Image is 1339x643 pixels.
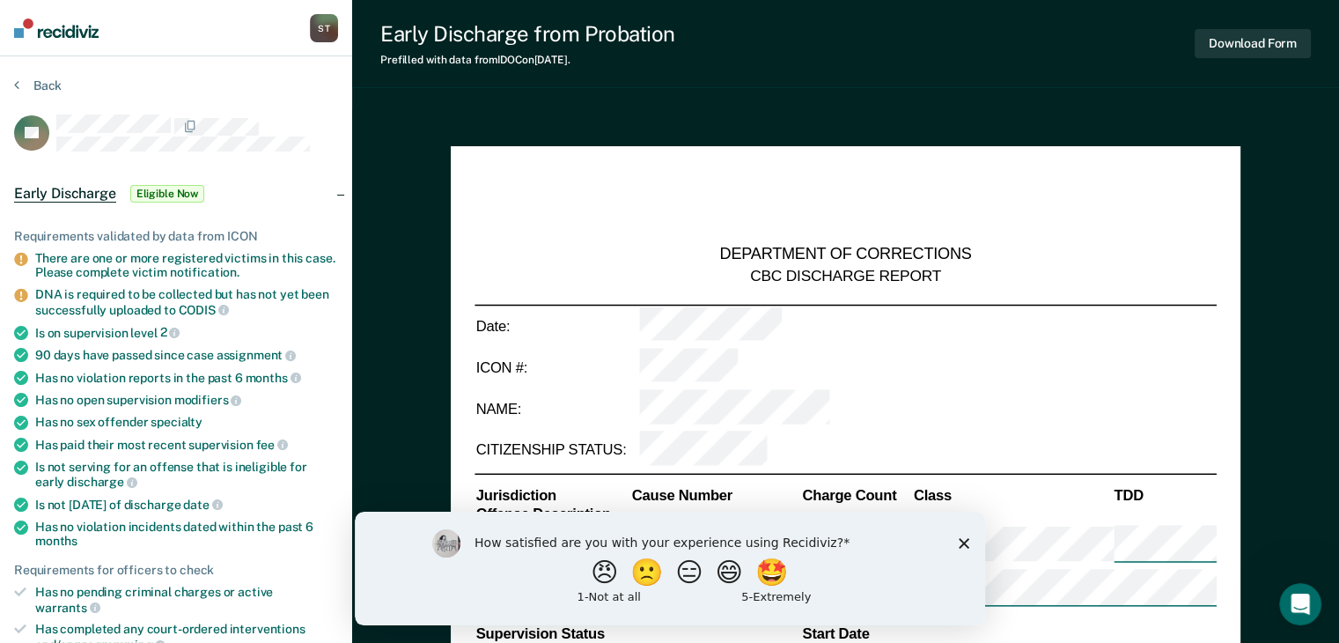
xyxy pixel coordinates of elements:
[35,601,100,615] span: warrants
[750,265,941,285] div: CBC DISCHARGE REPORT
[35,251,338,281] div: There are one or more registered victims in this case. Please complete victim notification.
[35,325,338,341] div: Is on supervision level
[35,415,338,430] div: Has no sex offender
[380,54,675,66] div: Prefilled with data from IDOC on [DATE] .
[310,14,338,42] div: S T
[801,485,912,505] th: Charge Count
[160,325,180,339] span: 2
[310,14,338,42] button: ST
[475,624,801,643] th: Supervision Status
[174,393,242,407] span: modifiers
[380,21,675,47] div: Early Discharge from Probation
[801,624,1217,643] th: Start Date
[1279,583,1321,625] iframe: Intercom live chat
[35,520,338,550] div: Has no violation incidents dated within the past 6
[355,512,985,625] iframe: Survey by Kim from Recidiviz
[475,388,637,430] td: NAME:
[35,370,338,386] div: Has no violation reports in the past 6
[67,475,137,489] span: discharge
[14,229,338,244] div: Requirements validated by data from ICON
[475,505,630,524] th: Offense Description
[14,78,62,93] button: Back
[35,347,338,363] div: 90 days have passed since case
[130,185,205,203] span: Eligible Now
[1113,485,1217,505] th: TDD
[720,245,972,266] div: DEPARTMENT OF CORRECTIONS
[630,485,801,505] th: Cause Number
[1195,29,1311,58] button: Download Form
[912,485,1113,505] th: Class
[217,348,296,362] span: assignment
[475,430,637,471] td: CITIZENSHIP STATUS:
[35,392,338,408] div: Has no open supervision
[35,287,338,317] div: DNA is required to be collected but has not yet been successfully uploaded to CODIS
[256,438,288,452] span: fee
[475,485,630,505] th: Jurisdiction
[35,585,338,615] div: Has no pending criminal charges or active
[35,497,338,513] div: Is not [DATE] of discharge
[151,415,202,429] span: specialty
[475,347,637,388] td: ICON #:
[14,18,99,38] img: Recidiviz
[14,185,116,203] span: Early Discharge
[14,563,338,578] div: Requirements for officers to check
[246,371,301,385] span: months
[35,534,77,548] span: months
[475,305,637,347] td: Date:
[35,460,338,490] div: Is not serving for an offense that is ineligible for early
[183,498,222,512] span: date
[35,437,338,453] div: Has paid their most recent supervision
